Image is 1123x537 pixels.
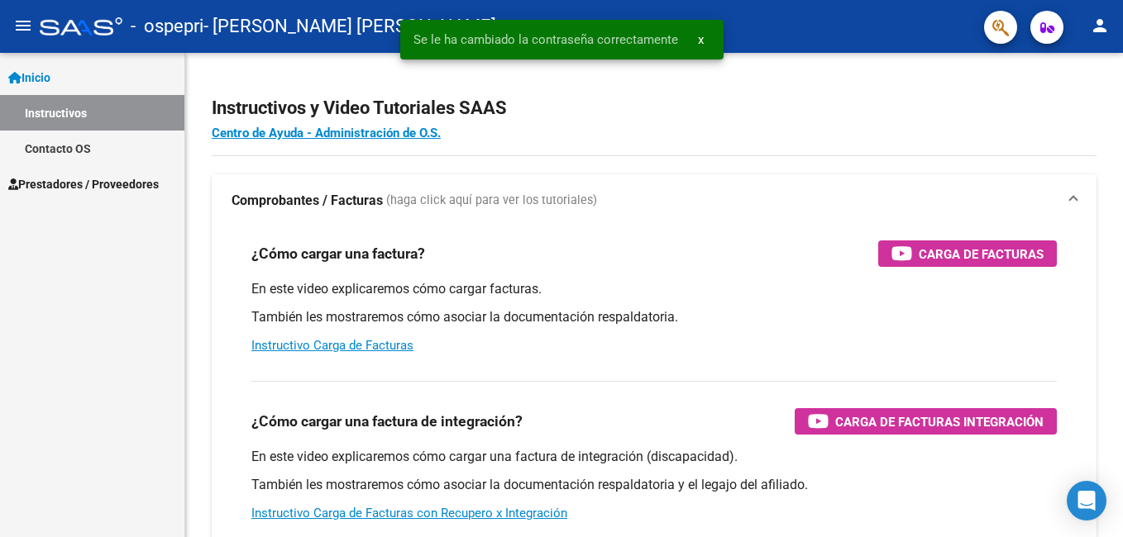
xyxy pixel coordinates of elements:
span: - ospepri [131,8,203,45]
span: - [PERSON_NAME] [PERSON_NAME] [203,8,496,45]
span: x [698,32,704,47]
span: (haga click aquí para ver los tutoriales) [386,192,597,210]
a: Instructivo Carga de Facturas con Recupero x Integración [251,506,567,520]
p: En este video explicaremos cómo cargar facturas. [251,280,1057,298]
button: Carga de Facturas Integración [795,408,1057,435]
p: También les mostraremos cómo asociar la documentación respaldatoria. [251,308,1057,326]
h2: Instructivos y Video Tutoriales SAAS [212,93,1097,124]
h3: ¿Cómo cargar una factura? [251,242,425,265]
mat-expansion-panel-header: Comprobantes / Facturas (haga click aquí para ver los tutoriales) [212,174,1097,227]
span: Inicio [8,69,50,87]
button: Carga de Facturas [878,240,1057,267]
mat-icon: person [1090,16,1110,36]
a: Centro de Ayuda - Administración de O.S. [212,126,441,140]
span: Prestadores / Proveedores [8,175,159,193]
span: Se le ha cambiado la contraseña correctamente [413,31,678,48]
div: Open Intercom Messenger [1067,481,1106,520]
p: También les mostraremos cómo asociar la documentación respaldatoria y el legajo del afiliado. [251,476,1057,494]
a: Instructivo Carga de Facturas [251,338,413,353]
span: Carga de Facturas [919,244,1044,264]
p: En este video explicaremos cómo cargar una factura de integración (discapacidad). [251,448,1057,466]
h3: ¿Cómo cargar una factura de integración? [251,410,523,433]
strong: Comprobantes / Facturas [232,192,383,210]
span: Carga de Facturas Integración [835,411,1044,432]
button: x [685,25,717,55]
mat-icon: menu [13,16,33,36]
